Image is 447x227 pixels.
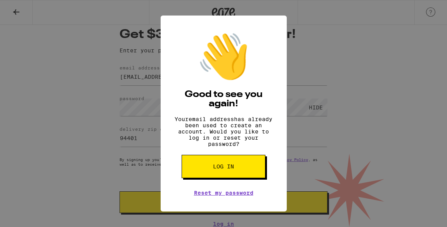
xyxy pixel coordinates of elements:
button: Log in [182,155,265,178]
span: Log in [213,164,234,169]
h2: Good to see you again! [172,90,275,109]
a: Reset my password [194,190,253,196]
p: Your email address has already been used to create an account. Would you like to log in or reset ... [172,116,275,147]
div: 👋 [196,31,251,82]
span: Hi. Need any help? [5,5,56,12]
